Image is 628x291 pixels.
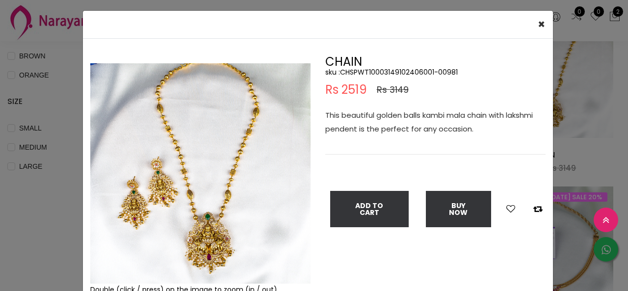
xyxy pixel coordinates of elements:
[426,191,491,227] button: Buy Now
[538,16,545,32] span: ×
[325,56,546,68] h2: CHAIN
[330,191,409,227] button: Add To Cart
[325,108,546,136] p: This beautiful golden balls kambi mala chain with lakshmi pendent is the perfect for any occasion.
[377,84,409,96] span: Rs 3149
[90,63,311,284] img: Example
[325,84,367,96] span: Rs 2519
[530,203,546,215] button: Add to compare
[325,68,546,77] h5: sku : CHSPWT10003149102406001-00981
[503,203,518,215] button: Add to wishlist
